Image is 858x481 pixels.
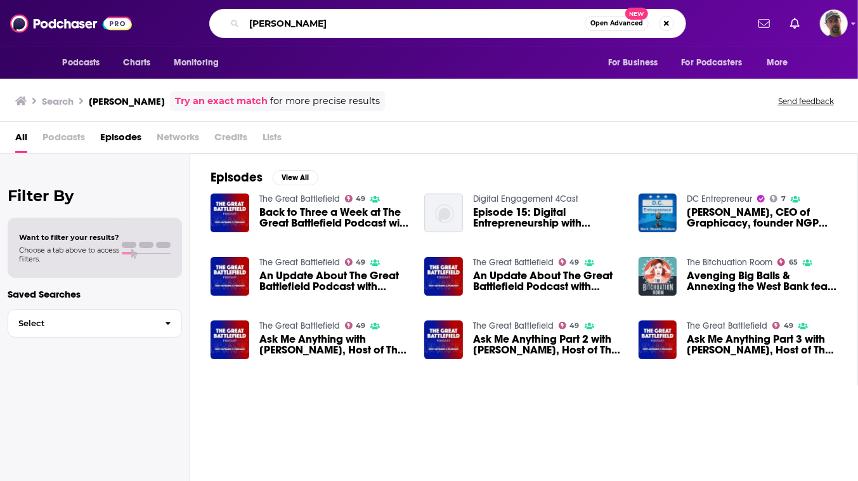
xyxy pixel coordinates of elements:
h3: Search [42,95,74,107]
h2: Episodes [211,169,263,185]
a: Show notifications dropdown [785,13,805,34]
span: Networks [157,127,199,153]
p: Saved Searches [8,288,182,300]
span: 49 [570,260,580,265]
a: EpisodesView All [211,169,318,185]
span: An Update About The Great Battlefield Podcast with [PERSON_NAME] [259,270,410,292]
img: User Profile [820,10,848,37]
button: open menu [165,51,235,75]
h2: Filter By [8,187,182,205]
a: Episodes [100,127,141,153]
img: Nathaniel Pearlman, CEO of Graphicacy, founder NGP VAN & Graphicacy [639,194,677,232]
button: open menu [673,51,761,75]
span: 65 [789,260,798,265]
input: Search podcasts, credits, & more... [244,13,585,34]
img: Avenging Big Balls & Annexing the West Bank feat. Jasper Nathaniel & Alex Pearlman (Ep 292) [639,257,677,296]
span: Ask Me Anything Part 3 with [PERSON_NAME], Host of The Great Battlefield Podcast [687,334,837,355]
span: 49 [570,323,580,329]
span: Podcasts [63,54,100,72]
span: Lists [263,127,282,153]
span: 49 [356,260,365,265]
img: Ask Me Anything Part 2 with Nathaniel G Pearlman, Host of The Great Battlefield Podcast [424,320,463,359]
a: Ask Me Anything with Nathaniel G Pearlman, Host of The Great Battlefield Podcast, Part 1 [259,334,410,355]
a: Ask Me Anything Part 2 with Nathaniel G Pearlman, Host of The Great Battlefield Podcast [473,334,623,355]
a: 7 [770,195,786,202]
span: 49 [356,323,365,329]
span: For Podcasters [682,54,743,72]
span: 49 [356,196,365,202]
a: 49 [345,195,366,202]
span: Open Advanced [590,20,643,27]
a: All [15,127,27,153]
a: The Great Battlefield [473,257,554,268]
a: 49 [559,258,580,266]
span: Monitoring [174,54,219,72]
a: 49 [559,322,580,329]
img: An Update About The Great Battlefield Podcast with Nathaniel G Pearlman [211,257,249,296]
a: Digital Engagement 4Cast [473,194,578,204]
a: An Update About The Great Battlefield Podcast with Nathaniel G Pearlman [473,270,623,292]
a: An Update About The Great Battlefield Podcast with Nathaniel G Pearlman [259,270,410,292]
a: Nathaniel Pearlman, CEO of Graphicacy, founder NGP VAN & Graphicacy [687,207,837,228]
span: An Update About The Great Battlefield Podcast with [PERSON_NAME] [473,270,623,292]
div: Search podcasts, credits, & more... [209,9,686,38]
span: Podcasts [42,127,85,153]
a: Back to Three a Week at The Great Battlefield Podcast with Nathaniel Pearlman [259,207,410,228]
h3: [PERSON_NAME] [89,95,165,107]
button: Send feedback [774,96,838,107]
button: View All [273,170,318,185]
a: 49 [772,322,793,329]
a: Show notifications dropdown [753,13,775,34]
a: Avenging Big Balls & Annexing the West Bank feat. Jasper Nathaniel & Alex Pearlman (Ep 292) [687,270,837,292]
a: DC Entrepreneur [687,194,752,204]
span: Back to Three a Week at The Great Battlefield Podcast with [PERSON_NAME] [259,207,410,228]
button: Select [8,309,182,338]
img: Podchaser - Follow, Share and Rate Podcasts [10,11,132,36]
a: The Great Battlefield [259,257,340,268]
span: 7 [781,196,786,202]
a: Ask Me Anything with Nathaniel G Pearlman, Host of The Great Battlefield Podcast, Part 1 [211,320,249,359]
img: Ask Me Anything Part 3 with Nathaniel G Pearlman, Host of The Great Battlefield Podcast [639,320,677,359]
span: Want to filter your results? [19,233,119,242]
a: Episode 15: Digital Entrepreneurship with Nathaniel Pearlman [473,207,623,228]
span: Ask Me Anything Part 2 with [PERSON_NAME], Host of The Great Battlefield Podcast [473,334,623,355]
a: 65 [777,258,798,266]
span: for more precise results [270,94,380,109]
a: The Bitchuation Room [687,257,772,268]
a: Charts [115,51,159,75]
span: Ask Me Anything with [PERSON_NAME], Host of The Great Battlefield Podcast, Part 1 [259,334,410,355]
a: The Great Battlefield [687,320,767,331]
span: Select [8,319,155,327]
button: Open AdvancedNew [585,16,649,31]
span: 49 [784,323,793,329]
span: New [625,8,648,20]
img: An Update About The Great Battlefield Podcast with Nathaniel G Pearlman [424,257,463,296]
button: open menu [599,51,674,75]
span: Credits [214,127,247,153]
span: Charts [124,54,151,72]
a: The Great Battlefield [473,320,554,331]
button: open menu [54,51,117,75]
span: More [767,54,788,72]
span: Choose a tab above to access filters. [19,246,119,263]
img: Back to Three a Week at The Great Battlefield Podcast with Nathaniel Pearlman [211,194,249,232]
span: For Business [608,54,658,72]
span: Logged in as cjPurdy [820,10,848,37]
a: 49 [345,322,366,329]
img: Episode 15: Digital Entrepreneurship with Nathaniel Pearlman [424,194,463,232]
a: Try an exact match [175,94,268,109]
a: The Great Battlefield [259,320,340,331]
a: Ask Me Anything Part 3 with Nathaniel G Pearlman, Host of The Great Battlefield Podcast [687,334,837,355]
button: Show profile menu [820,10,848,37]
